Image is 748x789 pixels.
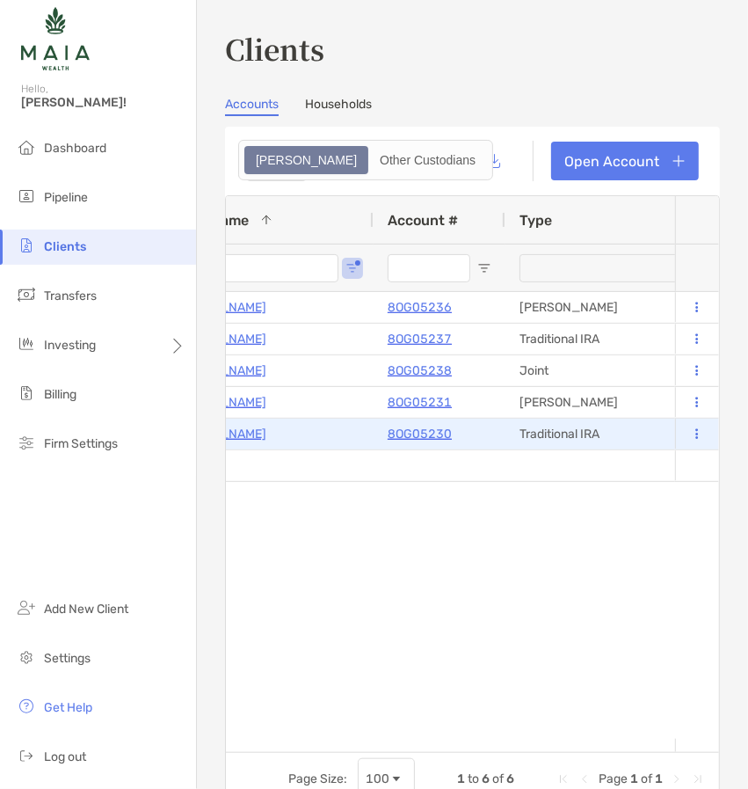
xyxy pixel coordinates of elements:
img: pipeline icon [16,186,37,207]
span: Pipeline [44,190,88,205]
div: Last Page [691,772,705,786]
img: clients icon [16,235,37,256]
a: 8OG05237 [388,328,452,350]
button: Open Filter Menu [345,261,359,275]
span: Add New Client [44,602,128,617]
div: Joint [505,355,725,386]
span: Get Help [44,700,92,715]
a: Households [305,97,372,116]
button: Open Filter Menu [477,261,491,275]
img: firm-settings icon [16,432,37,453]
a: 8OG05238 [388,360,452,382]
span: Dashboard [44,141,106,156]
span: to [468,771,479,786]
a: 8OG05230 [388,423,452,445]
span: Log out [44,749,86,764]
input: Account # Filter Input [388,254,470,282]
div: Next Page [670,772,684,786]
div: Zoe [246,148,367,172]
h3: Clients [225,28,720,69]
span: Type [519,212,552,229]
span: Firm Settings [44,436,118,451]
span: of [641,771,652,786]
span: Page [599,771,628,786]
img: settings icon [16,647,37,668]
span: Billing [44,387,76,402]
div: Other Custodians [370,148,485,172]
div: Traditional IRA [505,324,725,354]
span: [PERSON_NAME]! [21,95,185,110]
input: Client Name Filter Input [168,254,338,282]
span: 1 [655,771,663,786]
span: 1 [457,771,465,786]
a: 8OG05236 [388,296,452,318]
a: Accounts [225,97,279,116]
img: billing icon [16,383,37,404]
img: Zoe Logo [21,7,90,70]
img: add_new_client icon [16,597,37,618]
div: Traditional IRA [505,419,725,449]
span: 6 [482,771,490,786]
div: Previous Page [577,772,592,786]
div: segmented control [238,140,493,180]
img: dashboard icon [16,136,37,157]
img: logout icon [16,745,37,766]
div: First Page [556,772,570,786]
div: [PERSON_NAME] [505,292,725,323]
img: get-help icon [16,696,37,717]
span: Investing [44,338,96,353]
img: transfers icon [16,284,37,305]
img: investing icon [16,333,37,354]
span: Transfers [44,289,97,303]
div: 100 [366,771,389,786]
div: Page Size: [288,771,347,786]
span: 1 [630,771,638,786]
a: 8OG05231 [388,391,452,413]
span: 6 [506,771,514,786]
span: Clients [44,239,86,254]
span: of [492,771,504,786]
div: [PERSON_NAME] [505,387,725,418]
span: Settings [44,651,91,666]
span: Account # [388,212,458,229]
a: Open Account [551,142,699,180]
